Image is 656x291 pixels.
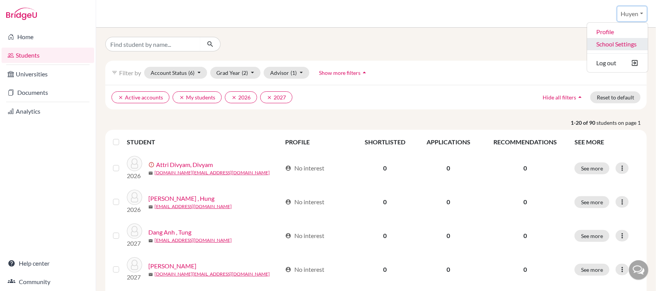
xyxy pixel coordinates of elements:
[242,69,248,76] span: (2)
[536,91,590,103] button: Hide all filtersarrow_drop_up
[354,133,416,151] th: SHORTLISTED
[127,171,142,180] p: 2026
[260,91,292,103] button: clear2027
[148,228,191,237] a: Dang Anh , Tung
[225,91,257,103] button: clear2026
[312,67,375,79] button: Show more filtersarrow_drop_up
[154,169,270,176] a: [DOMAIN_NAME][EMAIL_ADDRESS][DOMAIN_NAME]
[148,162,156,168] span: error_outline
[571,119,596,127] strong: 1-20 of 90
[354,219,416,253] td: 0
[354,253,416,286] td: 0
[2,29,94,45] a: Home
[416,151,481,185] td: 0
[144,67,207,79] button: Account Status(6)
[188,69,194,76] span: (6)
[111,91,169,103] button: clearActive accounts
[2,66,94,82] a: Universities
[319,69,361,76] span: Show more filters
[127,239,142,248] p: 2027
[570,133,644,151] th: SEE MORE
[154,203,232,210] a: [EMAIL_ADDRESS][DOMAIN_NAME]
[575,264,609,276] button: See more
[210,67,261,79] button: Grad Year(2)
[264,67,309,79] button: Advisor(1)
[587,57,648,69] button: Log out
[575,162,609,174] button: See more
[361,69,369,76] i: arrow_drop_up
[354,151,416,185] td: 0
[590,91,641,103] button: Reset to default
[17,5,33,12] span: Help
[156,160,213,169] a: Attri Divyam, Divyam
[416,219,481,253] td: 0
[416,253,481,286] td: 0
[2,274,94,289] a: Community
[354,185,416,219] td: 0
[6,8,37,20] img: Bridge-U
[148,238,153,243] span: mail
[111,69,118,76] i: filter_list
[485,164,565,173] p: 0
[119,69,141,76] span: Filter by
[481,133,570,151] th: RECOMMENDATIONS
[618,7,647,21] button: Huyen
[285,265,324,274] div: No interest
[485,197,565,207] p: 0
[485,231,565,240] p: 0
[2,104,94,119] a: Analytics
[2,48,94,63] a: Students
[485,265,565,274] p: 0
[127,190,142,205] img: Bùi Nguyễn Đức , Hung
[2,256,94,271] a: Help center
[127,257,142,273] img: Đặng Gia, Khánh
[127,205,142,214] p: 2026
[285,199,291,205] span: account_circle
[148,194,214,203] a: [PERSON_NAME] , Hung
[127,223,142,239] img: Dang Anh , Tung
[127,273,142,282] p: 2027
[105,37,201,51] input: Find student by name...
[587,22,648,73] ul: Huyen
[154,237,232,244] a: [EMAIL_ADDRESS][DOMAIN_NAME]
[148,171,153,175] span: mail
[148,205,153,209] span: mail
[575,230,609,242] button: See more
[543,94,576,101] span: Hide all filters
[416,185,481,219] td: 0
[416,133,481,151] th: APPLICATIONS
[148,272,153,277] span: mail
[285,165,291,171] span: account_circle
[285,231,324,240] div: No interest
[2,85,94,100] a: Documents
[587,26,648,38] a: Profile
[587,38,648,50] a: School Settings
[285,266,291,273] span: account_circle
[148,261,196,271] a: [PERSON_NAME]
[285,233,291,239] span: account_circle
[575,196,609,208] button: See more
[576,93,584,101] i: arrow_drop_up
[231,95,237,100] i: clear
[285,164,324,173] div: No interest
[118,95,123,100] i: clear
[154,271,270,278] a: [DOMAIN_NAME][EMAIL_ADDRESS][DOMAIN_NAME]
[267,95,272,100] i: clear
[596,119,647,127] span: students on page 1
[179,95,184,100] i: clear
[127,156,142,171] img: Attri Divyam, Divyam
[127,133,281,151] th: STUDENT
[285,197,324,207] div: No interest
[173,91,222,103] button: clearMy students
[291,69,297,76] span: (1)
[281,133,354,151] th: PROFILE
